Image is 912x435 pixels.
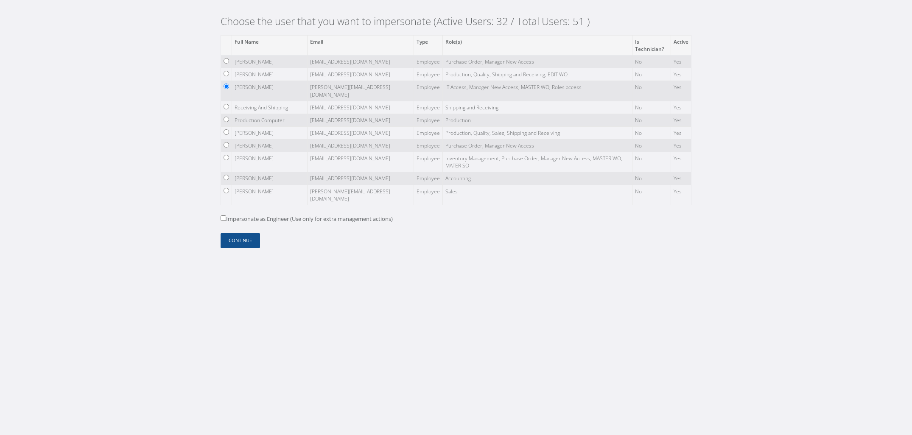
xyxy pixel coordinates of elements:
[414,139,443,152] td: Employee
[221,15,691,28] h2: Choose the user that you want to impersonate (Active Users: 32 / Total Users: 51 )
[232,126,308,139] td: [PERSON_NAME]
[671,172,691,185] td: Yes
[443,126,632,139] td: Production, Quality, Sales, Shipping and Receiving
[308,68,414,81] td: [EMAIL_ADDRESS][DOMAIN_NAME]
[232,101,308,114] td: Receiving And Shipping
[632,185,671,205] td: No
[443,139,632,152] td: Purchase Order, Manager New Access
[443,81,632,101] td: IT Access, Manager New Access, MASTER WO, Roles access
[221,233,260,248] button: Continue
[232,81,308,101] td: [PERSON_NAME]
[443,152,632,172] td: Inventory Management, Purchase Order, Manager New Access, MASTER WO, MATER SO
[308,139,414,152] td: [EMAIL_ADDRESS][DOMAIN_NAME]
[414,114,443,126] td: Employee
[632,81,671,101] td: No
[414,56,443,68] td: Employee
[671,126,691,139] td: Yes
[632,101,671,114] td: No
[443,56,632,68] td: Purchase Order, Manager New Access
[414,101,443,114] td: Employee
[232,35,308,55] th: Full Name
[308,172,414,185] td: [EMAIL_ADDRESS][DOMAIN_NAME]
[308,81,414,101] td: [PERSON_NAME][EMAIL_ADDRESS][DOMAIN_NAME]
[671,81,691,101] td: Yes
[671,56,691,68] td: Yes
[308,185,414,205] td: [PERSON_NAME][EMAIL_ADDRESS][DOMAIN_NAME]
[414,68,443,81] td: Employee
[221,215,226,221] input: Impersonate as Engineer (Use only for extra management actions)
[671,68,691,81] td: Yes
[632,56,671,68] td: No
[414,172,443,185] td: Employee
[443,185,632,205] td: Sales
[671,185,691,205] td: Yes
[632,68,671,81] td: No
[414,35,443,55] th: Type
[232,56,308,68] td: [PERSON_NAME]
[308,101,414,114] td: [EMAIL_ADDRESS][DOMAIN_NAME]
[443,101,632,114] td: Shipping and Receiving
[632,152,671,172] td: No
[632,126,671,139] td: No
[308,35,414,55] th: Email
[308,152,414,172] td: [EMAIL_ADDRESS][DOMAIN_NAME]
[443,68,632,81] td: Production, Quality, Shipping and Receiving, EDIT WO
[443,114,632,126] td: Production
[308,56,414,68] td: [EMAIL_ADDRESS][DOMAIN_NAME]
[414,126,443,139] td: Employee
[443,35,632,55] th: Role(s)
[414,81,443,101] td: Employee
[671,35,691,55] th: Active
[308,114,414,126] td: [EMAIL_ADDRESS][DOMAIN_NAME]
[232,185,308,205] td: [PERSON_NAME]
[232,114,308,126] td: Production Computer
[443,172,632,185] td: Accounting
[221,215,393,223] label: Impersonate as Engineer (Use only for extra management actions)
[671,152,691,172] td: Yes
[632,139,671,152] td: No
[414,152,443,172] td: Employee
[632,35,671,55] th: Is Technician?
[632,114,671,126] td: No
[232,139,308,152] td: [PERSON_NAME]
[308,126,414,139] td: [EMAIL_ADDRESS][DOMAIN_NAME]
[232,152,308,172] td: [PERSON_NAME]
[232,172,308,185] td: [PERSON_NAME]
[632,172,671,185] td: No
[414,185,443,205] td: Employee
[671,114,691,126] td: Yes
[232,68,308,81] td: [PERSON_NAME]
[671,101,691,114] td: Yes
[671,139,691,152] td: Yes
